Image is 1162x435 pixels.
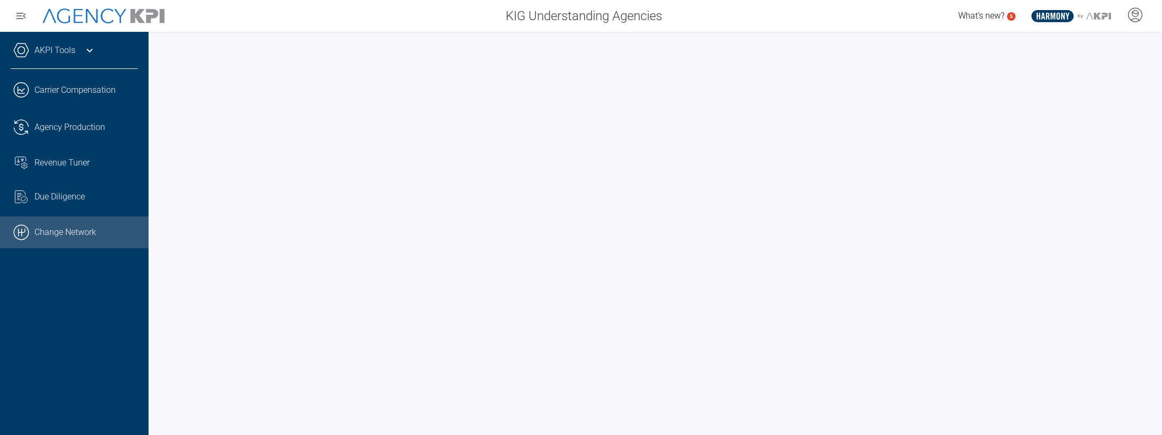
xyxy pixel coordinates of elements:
[1010,13,1013,19] text: 5
[506,6,662,25] span: KIG Understanding Agencies
[958,11,1004,21] span: What's new?
[34,121,138,134] div: Agency Production
[34,156,138,169] div: Revenue Tuner
[42,8,164,24] img: AgencyKPI
[34,190,138,203] div: Due Diligence
[34,44,75,57] a: AKPI Tools
[1007,12,1016,21] a: 5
